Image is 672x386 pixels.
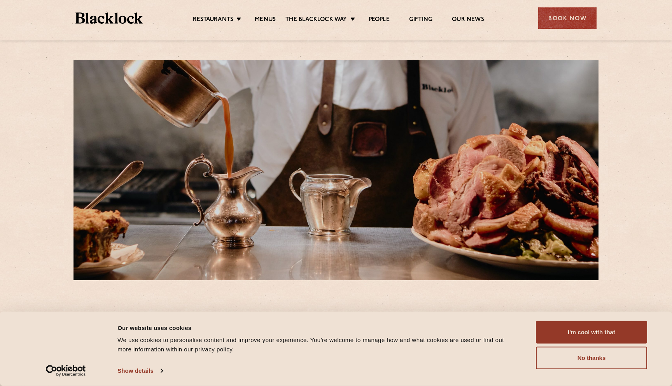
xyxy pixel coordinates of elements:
[193,16,233,25] a: Restaurants
[75,12,143,24] img: BL_Textured_Logo-footer-cropped.svg
[117,365,163,377] a: Show details
[536,321,647,344] button: I'm cool with that
[117,335,518,354] div: We use cookies to personalise content and improve your experience. You're welcome to manage how a...
[285,16,347,25] a: The Blacklock Way
[369,16,390,25] a: People
[255,16,276,25] a: Menus
[117,323,518,332] div: Our website uses cookies
[32,365,100,377] a: Usercentrics Cookiebot - opens in a new window
[452,16,484,25] a: Our News
[409,16,432,25] a: Gifting
[536,347,647,369] button: No thanks
[538,7,597,29] div: Book Now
